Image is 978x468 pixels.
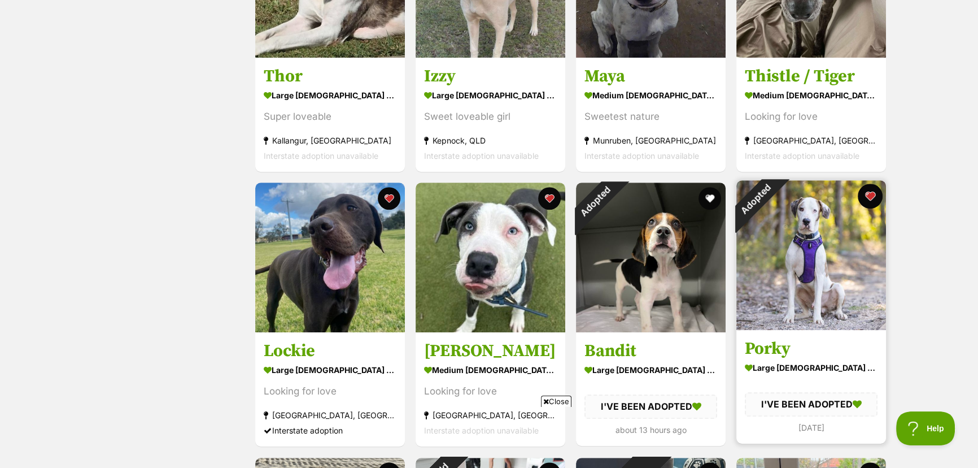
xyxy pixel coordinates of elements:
div: [DATE] [745,420,877,435]
span: Interstate adoption unavailable [745,151,859,161]
span: Interstate adoption unavailable [584,151,699,161]
a: Adopted [576,323,726,335]
div: I'VE BEEN ADOPTED [584,395,717,419]
img: Lockie [255,183,405,332]
h3: Porky [745,339,877,360]
a: Lockie large [DEMOGRAPHIC_DATA] Dog Looking for love [GEOGRAPHIC_DATA], [GEOGRAPHIC_DATA] Interst... [255,332,405,447]
div: Adopted [722,166,789,233]
button: favourite [858,184,883,209]
button: favourite [698,187,721,210]
div: large [DEMOGRAPHIC_DATA] Dog [745,360,877,376]
div: medium [DEMOGRAPHIC_DATA] Dog [424,362,557,379]
a: Thistle / Tiger medium [DEMOGRAPHIC_DATA] Dog Looking for love [GEOGRAPHIC_DATA], [GEOGRAPHIC_DAT... [736,57,886,172]
a: Thor large [DEMOGRAPHIC_DATA] Dog Super loveable Kallangur, [GEOGRAPHIC_DATA] Interstate adoption... [255,57,405,172]
img: Porky [736,180,886,330]
div: medium [DEMOGRAPHIC_DATA] Dog [745,87,877,103]
button: favourite [378,187,400,210]
div: [GEOGRAPHIC_DATA], [GEOGRAPHIC_DATA] [264,408,396,423]
img: Lennon [416,183,565,332]
a: Maya medium [DEMOGRAPHIC_DATA] Dog Sweetest nature Munruben, [GEOGRAPHIC_DATA] Interstate adoptio... [576,57,726,172]
div: Kepnock, QLD [424,133,557,148]
a: Bandit large [DEMOGRAPHIC_DATA] Dog I'VE BEEN ADOPTED about 13 hours ago favourite [576,332,726,446]
iframe: Help Scout Beacon - Open [896,411,955,445]
div: Super loveable [264,109,396,124]
div: large [DEMOGRAPHIC_DATA] Dog [424,87,557,103]
button: favourite [538,187,561,210]
h3: Thistle / Tiger [745,66,877,87]
h3: Lockie [264,341,396,362]
a: Adopted [736,321,886,332]
h3: Bandit [584,341,717,362]
div: Looking for love [745,109,877,124]
a: [PERSON_NAME] medium [DEMOGRAPHIC_DATA] Dog Looking for love [GEOGRAPHIC_DATA], [GEOGRAPHIC_DATA]... [416,332,565,447]
span: Interstate adoption unavailable [424,151,539,161]
h3: Maya [584,66,717,87]
div: large [DEMOGRAPHIC_DATA] Dog [264,362,396,379]
a: Izzy large [DEMOGRAPHIC_DATA] Dog Sweet loveable girl Kepnock, QLD Interstate adoption unavailabl... [416,57,565,172]
span: Close [541,396,571,407]
div: large [DEMOGRAPHIC_DATA] Dog [584,362,717,379]
iframe: Advertisement [283,411,695,462]
div: Looking for love [264,384,396,400]
h3: [PERSON_NAME] [424,341,557,362]
div: Sweetest nature [584,109,717,124]
div: Kallangur, [GEOGRAPHIC_DATA] [264,133,396,148]
div: [GEOGRAPHIC_DATA], [GEOGRAPHIC_DATA] [745,133,877,148]
div: Munruben, [GEOGRAPHIC_DATA] [584,133,717,148]
span: Interstate adoption unavailable [264,151,378,161]
h3: Izzy [424,66,557,87]
div: Looking for love [424,384,557,400]
h3: Thor [264,66,396,87]
div: Adopted [561,168,628,235]
div: medium [DEMOGRAPHIC_DATA] Dog [584,87,717,103]
div: Sweet loveable girl [424,109,557,124]
div: large [DEMOGRAPHIC_DATA] Dog [264,87,396,103]
div: I'VE BEEN ADOPTED [745,393,877,417]
a: Porky large [DEMOGRAPHIC_DATA] Dog I'VE BEEN ADOPTED [DATE] favourite [736,330,886,444]
div: Interstate adoption [264,423,396,439]
img: Bandit [576,183,726,332]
